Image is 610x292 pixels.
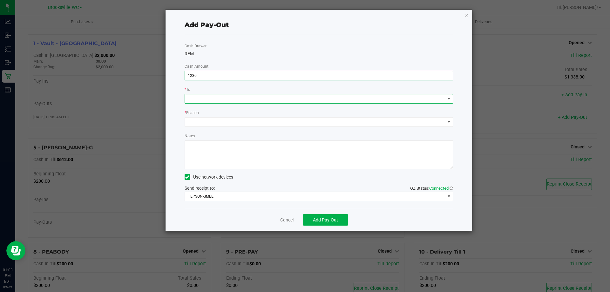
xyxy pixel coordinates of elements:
[280,217,294,223] a: Cancel
[185,110,199,116] label: Reason
[185,133,195,139] label: Notes
[303,214,348,226] button: Add Pay-Out
[185,186,215,191] span: Send receipt to:
[185,87,190,92] label: To
[185,20,229,30] div: Add Pay-Out
[185,43,207,49] label: Cash Drawer
[185,192,445,201] span: EPSON-SMEE
[6,241,25,260] iframe: Resource center
[185,64,208,69] span: Cash Amount
[313,217,338,222] span: Add Pay-Out
[185,174,233,180] label: Use network devices
[429,186,449,191] span: Connected
[185,51,453,57] div: REM
[410,186,453,191] span: QZ Status:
